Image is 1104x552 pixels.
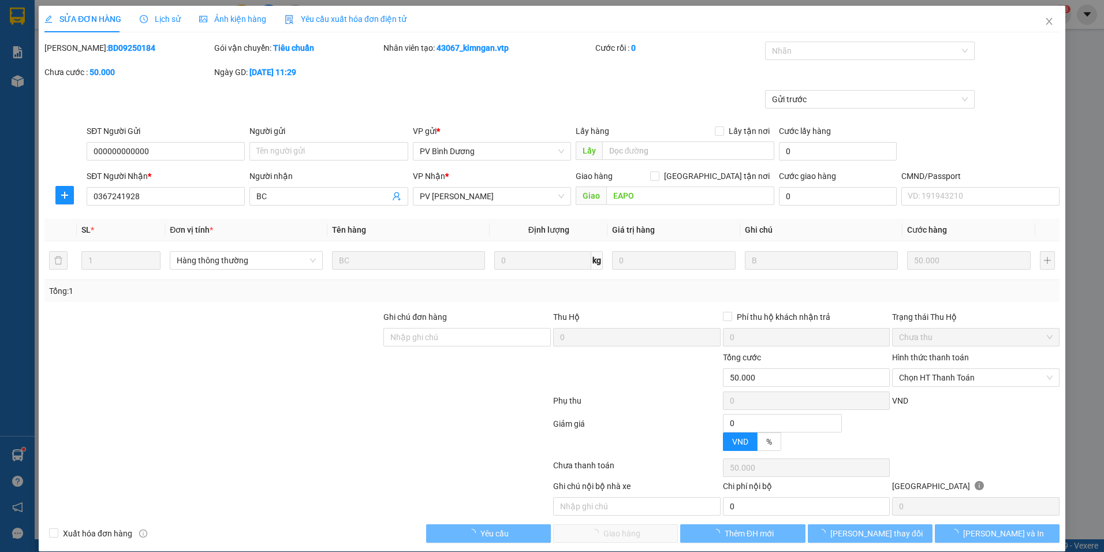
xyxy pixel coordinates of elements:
[44,15,53,23] span: edit
[552,459,722,479] div: Chưa thanh toán
[612,251,736,270] input: 0
[383,312,447,322] label: Ghi chú đơn hàng
[468,529,480,537] span: loading
[631,43,636,53] b: 0
[595,42,763,54] div: Cước rồi :
[87,125,245,137] div: SĐT Người Gửi
[830,527,923,540] span: [PERSON_NAME] thay đổi
[108,43,155,53] b: BD09250184
[81,225,91,234] span: SL
[779,126,831,136] label: Cước lấy hàng
[680,524,805,543] button: Thêm ĐH mới
[1033,6,1065,38] button: Close
[55,186,74,204] button: plus
[553,524,678,543] button: Giao hàng
[712,529,725,537] span: loading
[273,43,314,53] b: Tiêu chuẩn
[591,251,603,270] span: kg
[553,497,721,516] input: Nhập ghi chú
[723,353,761,362] span: Tổng cước
[766,437,772,446] span: %
[779,142,897,161] input: Cước lấy hàng
[249,125,408,137] div: Người gửi
[907,225,947,234] span: Cước hàng
[392,192,401,201] span: user-add
[552,394,722,415] div: Phụ thu
[576,171,613,181] span: Giao hàng
[49,251,68,270] button: delete
[552,417,722,456] div: Giảm giá
[89,68,115,77] b: 50.000
[214,66,382,79] div: Ngày GD:
[413,171,445,181] span: VP Nhận
[528,225,569,234] span: Định lượng
[892,480,1060,497] div: [GEOGRAPHIC_DATA]
[907,251,1031,270] input: 0
[808,524,933,543] button: [PERSON_NAME] thay đổi
[602,141,775,160] input: Dọc đường
[480,527,509,540] span: Yêu cầu
[214,42,382,54] div: Gói vận chuyển:
[732,311,835,323] span: Phí thu hộ khách nhận trả
[553,312,580,322] span: Thu Hộ
[732,437,748,446] span: VND
[576,141,602,160] span: Lấy
[779,171,836,181] label: Cước giao hàng
[899,329,1053,346] span: Chưa thu
[170,225,213,234] span: Đơn vị tính
[44,66,212,79] div: Chưa cước :
[199,14,266,24] span: Ảnh kiện hàng
[140,14,181,24] span: Lịch sử
[892,311,1060,323] div: Trạng thái Thu Hộ
[576,126,609,136] span: Lấy hàng
[249,68,296,77] b: [DATE] 11:29
[935,524,1060,543] button: [PERSON_NAME] và In
[1045,17,1054,26] span: close
[553,480,721,497] div: Ghi chú nội bộ nhà xe
[58,527,137,540] span: Xuất hóa đơn hàng
[1040,251,1055,270] button: plus
[723,480,890,497] div: Chi phí nội bộ
[249,170,408,182] div: Người nhận
[199,15,207,23] span: picture
[285,15,294,24] img: icon
[383,328,551,346] input: Ghi chú đơn hàng
[724,125,774,137] span: Lấy tận nơi
[612,225,655,234] span: Giá trị hàng
[285,14,406,24] span: Yêu cầu xuất hóa đơn điện tử
[383,42,593,54] div: Nhân viên tạo:
[87,170,245,182] div: SĐT Người Nhận
[177,252,316,269] span: Hàng thông thường
[437,43,509,53] b: 43067_kimngan.vtp
[963,527,1044,540] span: [PERSON_NAME] và In
[818,529,830,537] span: loading
[44,14,121,24] span: SỬA ĐƠN HÀNG
[420,188,564,205] span: PV Nam Đong
[740,219,902,241] th: Ghi chú
[659,170,774,182] span: [GEOGRAPHIC_DATA] tận nơi
[420,143,564,160] span: PV Bình Dương
[576,187,606,205] span: Giao
[140,15,148,23] span: clock-circle
[426,524,551,543] button: Yêu cầu
[139,529,147,538] span: info-circle
[606,187,775,205] input: Dọc đường
[725,527,774,540] span: Thêm ĐH mới
[779,187,897,206] input: Cước giao hàng
[950,529,963,537] span: loading
[899,369,1053,386] span: Chọn HT Thanh Toán
[975,481,984,490] span: info-circle
[49,285,426,297] div: Tổng: 1
[332,225,366,234] span: Tên hàng
[772,91,968,108] span: Gửi trước
[892,353,969,362] label: Hình thức thanh toán
[901,170,1060,182] div: CMND/Passport
[44,42,212,54] div: [PERSON_NAME]:
[892,396,908,405] span: VND
[56,191,73,200] span: plus
[413,125,571,137] div: VP gửi
[332,251,485,270] input: VD: Bàn, Ghế
[745,251,898,270] input: Ghi Chú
